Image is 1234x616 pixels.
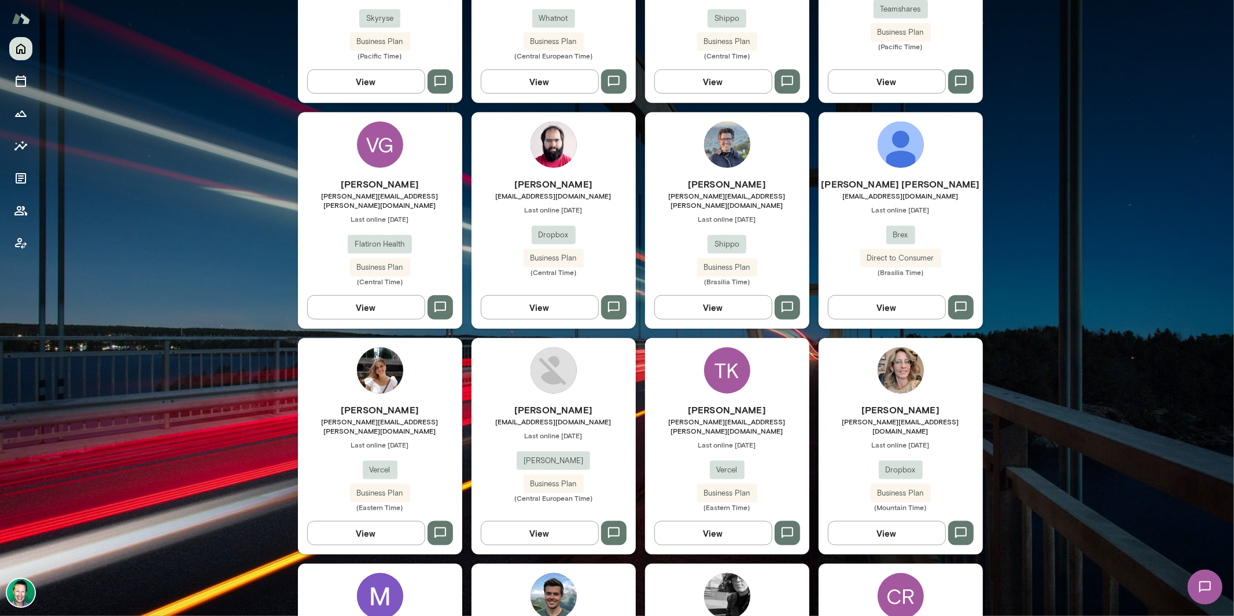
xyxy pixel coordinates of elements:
[517,455,590,467] span: [PERSON_NAME]
[472,205,636,214] span: Last online [DATE]
[645,51,809,60] span: (Central Time)
[524,478,584,490] span: Business Plan
[348,239,412,250] span: Flatiron Health
[819,403,983,417] h6: [PERSON_NAME]
[298,191,462,210] span: [PERSON_NAME][EMAIL_ADDRESS][PERSON_NAME][DOMAIN_NAME]
[9,37,32,60] button: Home
[819,177,983,191] h6: [PERSON_NAME] [PERSON_NAME]
[307,521,425,545] button: View
[645,191,809,210] span: [PERSON_NAME][EMAIL_ADDRESS][PERSON_NAME][DOMAIN_NAME]
[828,69,946,94] button: View
[524,252,584,264] span: Business Plan
[819,267,983,277] span: (Brasilia Time)
[704,347,750,394] div: TK
[819,503,983,512] span: (Mountain Time)
[524,36,584,47] span: Business Plan
[828,521,946,545] button: View
[298,51,462,60] span: (Pacific Time)
[871,487,931,499] span: Business Plan
[819,417,983,435] span: [PERSON_NAME][EMAIL_ADDRESS][DOMAIN_NAME]
[307,295,425,320] button: View
[704,122,750,168] img: Júlio Batista
[298,403,462,417] h6: [PERSON_NAME]
[472,177,636,191] h6: [PERSON_NAME]
[828,295,946,320] button: View
[645,503,809,512] span: (Eastern Time)
[298,277,462,286] span: (Central Time)
[472,191,636,200] span: [EMAIL_ADDRESS][DOMAIN_NAME]
[350,487,410,499] span: Business Plan
[879,464,923,476] span: Dropbox
[12,8,30,30] img: Mento
[357,122,403,168] div: VG
[532,13,575,24] span: Whatnot
[645,417,809,435] span: [PERSON_NAME][EMAIL_ADDRESS][PERSON_NAME][DOMAIN_NAME]
[531,122,577,168] img: Adam Ranfelt
[819,440,983,449] span: Last online [DATE]
[298,503,462,512] span: (Eastern Time)
[697,36,757,47] span: Business Plan
[878,122,924,168] img: Avallon Azevedo
[9,199,32,222] button: Members
[9,102,32,125] button: Growth Plan
[9,69,32,93] button: Sessions
[472,51,636,60] span: (Central European Time)
[298,177,462,191] h6: [PERSON_NAME]
[307,69,425,94] button: View
[359,13,400,24] span: Skyryse
[697,487,757,499] span: Business Plan
[532,229,576,241] span: Dropbox
[819,42,983,51] span: (Pacific Time)
[9,232,32,255] button: Client app
[472,403,636,417] h6: [PERSON_NAME]
[481,295,599,320] button: View
[350,36,410,47] span: Business Plan
[697,262,757,273] span: Business Plan
[874,3,928,15] span: Teamshares
[350,262,410,273] span: Business Plan
[654,69,772,94] button: View
[357,347,403,394] img: Kathryn Middleton
[871,27,931,38] span: Business Plan
[9,134,32,157] button: Insights
[645,440,809,449] span: Last online [DATE]
[298,214,462,223] span: Last online [DATE]
[645,177,809,191] h6: [PERSON_NAME]
[645,403,809,417] h6: [PERSON_NAME]
[645,214,809,223] span: Last online [DATE]
[654,295,772,320] button: View
[472,493,636,503] span: (Central European Time)
[472,431,636,440] span: Last online [DATE]
[654,521,772,545] button: View
[472,417,636,426] span: [EMAIL_ADDRESS][DOMAIN_NAME]
[878,347,924,394] img: Barb Adams
[645,277,809,286] span: (Brasilia Time)
[886,229,915,241] span: Brex
[481,521,599,545] button: View
[298,440,462,449] span: Last online [DATE]
[710,464,745,476] span: Vercel
[472,267,636,277] span: (Central Time)
[819,191,983,200] span: [EMAIL_ADDRESS][DOMAIN_NAME]
[708,13,746,24] span: Shippo
[481,69,599,94] button: View
[860,252,941,264] span: Direct to Consumer
[363,464,397,476] span: Vercel
[9,167,32,190] button: Documents
[708,239,746,250] span: Shippo
[298,417,462,435] span: [PERSON_NAME][EMAIL_ADDRESS][PERSON_NAME][DOMAIN_NAME]
[819,205,983,214] span: Last online [DATE]
[531,347,577,394] img: Ruben Segura
[7,579,35,607] img: Brian Lawrence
